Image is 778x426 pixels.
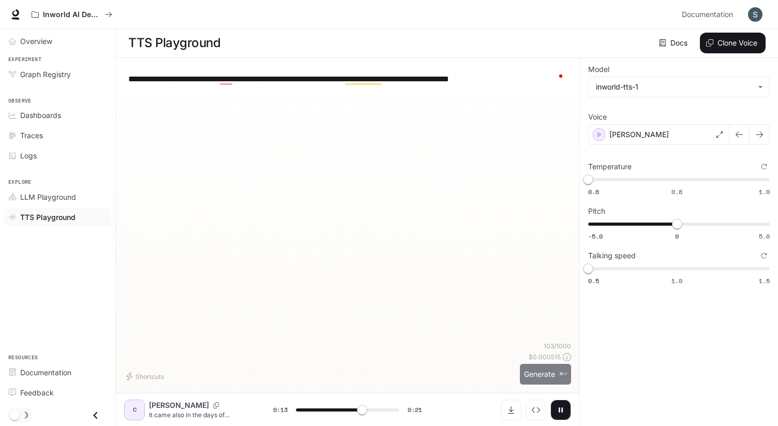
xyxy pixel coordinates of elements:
[20,367,71,378] span: Documentation
[745,4,766,25] button: User avatar
[748,7,762,22] img: User avatar
[671,276,682,285] span: 1.0
[20,130,43,141] span: Traces
[588,252,636,259] p: Talking speed
[682,8,733,21] span: Documentation
[20,192,76,202] span: LLM Playground
[501,400,521,420] button: Download audio
[529,352,561,361] p: $ 0.000515
[128,73,567,85] textarea: To enrich screen reader interactions, please activate Accessibility in Grammarly extension settings
[544,342,571,350] p: 103 / 1000
[588,276,599,285] span: 0.5
[20,212,76,223] span: TTS Playground
[84,405,107,426] button: Close drawer
[20,387,54,398] span: Feedback
[20,150,37,161] span: Logs
[4,384,111,402] a: Feedback
[588,232,603,241] span: -5.0
[759,187,770,196] span: 1.0
[128,33,220,53] h1: TTS Playground
[609,129,669,140] p: [PERSON_NAME]
[678,4,741,25] a: Documentation
[588,66,609,73] p: Model
[4,32,111,50] a: Overview
[4,65,111,83] a: Graph Registry
[700,33,766,53] button: Clone Voice
[4,106,111,124] a: Dashboards
[4,126,111,144] a: Traces
[4,188,111,206] a: LLM Playground
[20,110,61,121] span: Dashboards
[9,409,20,420] span: Dark mode toggle
[149,400,209,410] p: [PERSON_NAME]
[209,402,223,408] button: Copy Voice ID
[758,250,770,261] button: Reset to default
[675,232,679,241] span: 0
[559,371,567,377] p: ⌘⏎
[273,405,288,415] span: 0:13
[759,276,770,285] span: 1.5
[4,363,111,381] a: Documentation
[4,146,111,165] a: Logs
[596,82,753,92] div: inworld-tts-1
[149,410,248,419] p: It came also in the days of Jehoiakim the son of [PERSON_NAME] of Judah, to the end of the eleven...
[588,187,599,196] span: 0.6
[588,208,605,215] p: Pitch
[43,10,101,19] p: Inworld AI Demos
[657,33,692,53] a: Docs
[588,163,632,170] p: Temperature
[126,402,143,418] div: C
[759,232,770,241] span: 5.0
[589,77,769,97] div: inworld-tts-1
[408,405,422,415] span: 0:21
[758,161,770,172] button: Reset to default
[4,208,111,226] a: TTS Playground
[20,69,71,80] span: Graph Registry
[588,113,607,121] p: Voice
[27,4,117,25] button: All workspaces
[520,364,571,385] button: Generate⌘⏎
[526,400,546,420] button: Inspect
[124,368,168,385] button: Shortcuts
[20,36,52,47] span: Overview
[671,187,682,196] span: 0.8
